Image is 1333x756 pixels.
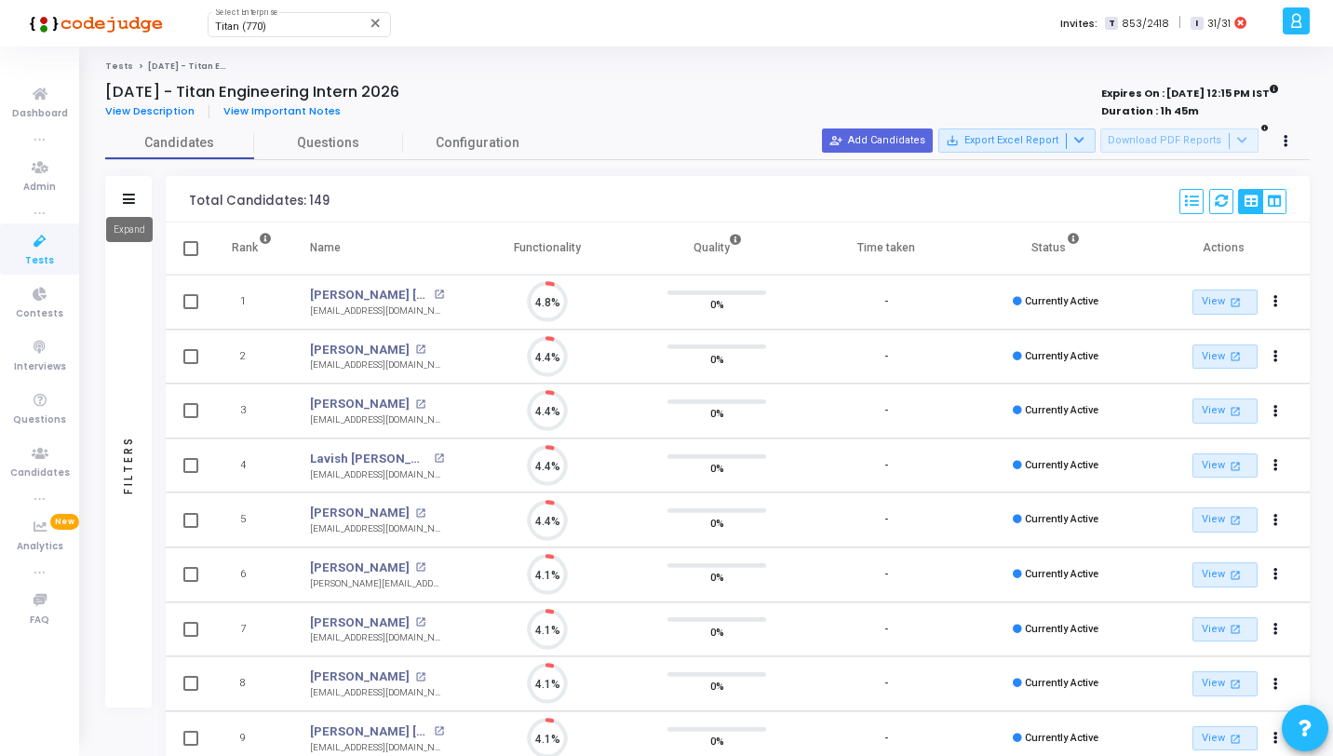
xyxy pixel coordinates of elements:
[1192,344,1258,370] a: View
[212,439,291,493] td: 4
[857,237,915,258] div: Time taken
[50,514,79,530] span: New
[434,290,444,300] mat-icon: open_in_new
[310,577,444,591] div: [PERSON_NAME][EMAIL_ADDRESS][DOMAIN_NAME]
[710,622,724,641] span: 0%
[884,294,888,310] div: -
[1025,295,1098,307] span: Currently Active
[1207,16,1231,32] span: 31/31
[1228,458,1244,474] mat-icon: open_in_new
[310,237,341,258] div: Name
[884,731,888,747] div: -
[310,741,444,755] div: [EMAIL_ADDRESS][DOMAIN_NAME]
[710,295,724,314] span: 0%
[710,459,724,478] span: 0%
[310,686,444,700] div: [EMAIL_ADDRESS][DOMAIN_NAME]
[1263,725,1289,751] button: Actions
[710,568,724,587] span: 0%
[938,128,1096,153] button: Export Excel Report
[1101,103,1199,118] strong: Duration : 1h 45m
[1192,671,1258,696] a: View
[884,676,888,692] div: -
[1192,562,1258,587] a: View
[310,631,444,645] div: [EMAIL_ADDRESS][DOMAIN_NAME]
[1263,344,1289,370] button: Actions
[1228,676,1244,692] mat-icon: open_in_new
[884,458,888,474] div: -
[30,613,49,628] span: FAQ
[1101,81,1279,101] strong: Expires On : [DATE] 12:15 PM IST
[1263,398,1289,425] button: Actions
[1263,562,1289,588] button: Actions
[710,732,724,750] span: 0%
[1025,350,1098,362] span: Currently Active
[1025,677,1098,689] span: Currently Active
[310,522,444,536] div: [EMAIL_ADDRESS][DOMAIN_NAME]
[434,453,444,464] mat-icon: open_in_new
[310,304,444,318] div: [EMAIL_ADDRESS][DOMAIN_NAME]
[1191,17,1203,31] span: I
[310,358,444,372] div: [EMAIL_ADDRESS][DOMAIN_NAME]
[310,468,444,482] div: [EMAIL_ADDRESS][DOMAIN_NAME]
[1192,453,1258,479] a: View
[1025,568,1098,580] span: Currently Active
[822,128,933,153] button: Add Candidates
[17,539,63,555] span: Analytics
[310,668,410,686] a: [PERSON_NAME]
[105,83,399,101] h4: [DATE] - Titan Engineering Intern 2026
[1192,507,1258,533] a: View
[369,16,384,31] mat-icon: Clear
[463,223,632,275] th: Functionality
[1100,128,1259,153] button: Download PDF Reports
[1228,731,1244,747] mat-icon: open_in_new
[23,180,56,196] span: Admin
[1228,348,1244,364] mat-icon: open_in_new
[212,384,291,439] td: 3
[105,61,133,72] a: Tests
[415,344,425,355] mat-icon: open_in_new
[1140,223,1310,275] th: Actions
[434,726,444,736] mat-icon: open_in_new
[710,677,724,695] span: 0%
[1263,290,1289,316] button: Actions
[436,133,519,153] span: Configuration
[1263,452,1289,479] button: Actions
[829,134,842,147] mat-icon: person_add_alt
[310,722,429,741] a: [PERSON_NAME] [PERSON_NAME]
[415,672,425,682] mat-icon: open_in_new
[212,656,291,711] td: 8
[310,614,410,632] a: [PERSON_NAME]
[415,617,425,628] mat-icon: open_in_new
[105,103,195,118] span: View Description
[1025,513,1098,525] span: Currently Active
[1228,403,1244,419] mat-icon: open_in_new
[14,359,66,375] span: Interviews
[16,306,63,322] span: Contests
[310,504,410,522] a: [PERSON_NAME]
[884,567,888,583] div: -
[1025,732,1098,744] span: Currently Active
[10,466,70,481] span: Candidates
[310,559,410,577] a: [PERSON_NAME]
[1122,16,1169,32] span: 853/2418
[1060,16,1097,32] label: Invites:
[212,547,291,602] td: 6
[1178,13,1181,33] span: |
[212,602,291,657] td: 7
[415,562,425,573] mat-icon: open_in_new
[1228,567,1244,583] mat-icon: open_in_new
[971,223,1140,275] th: Status
[310,450,429,468] a: Lavish [PERSON_NAME]
[1192,290,1258,315] a: View
[946,134,959,147] mat-icon: save_alt
[12,106,68,122] span: Dashboard
[884,622,888,638] div: -
[1192,726,1258,751] a: View
[120,362,137,567] div: Filters
[1025,404,1098,416] span: Currently Active
[212,223,291,275] th: Rank
[310,413,444,427] div: [EMAIL_ADDRESS][DOMAIN_NAME]
[310,395,410,413] a: [PERSON_NAME]
[884,349,888,365] div: -
[1228,512,1244,528] mat-icon: open_in_new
